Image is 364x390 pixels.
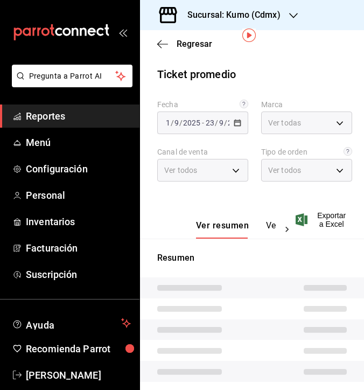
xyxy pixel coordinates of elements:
button: Pregunta a Parrot AI [12,65,132,87]
p: Resumen [157,252,347,264]
span: Inventarios [26,214,131,229]
span: Configuración [26,162,131,176]
label: Canal de venta [157,148,248,156]
label: Marca [261,101,352,108]
span: Reportes [26,109,131,123]
span: [PERSON_NAME] [26,368,131,382]
label: Fecha [157,101,248,108]
input: ---- [227,119,246,127]
span: Ayuda [26,317,117,330]
button: Ver resumen [196,220,249,239]
span: Personal [26,188,131,203]
button: Exportar a Excel [298,211,347,228]
span: Pregunta a Parrot AI [29,71,116,82]
span: Regresar [177,39,212,49]
span: Suscripción [26,267,131,282]
label: Tipo de orden [261,148,352,156]
input: -- [219,119,224,127]
button: Regresar [157,39,212,49]
span: Ver todos [164,165,197,176]
span: / [171,119,174,127]
span: Facturación [26,241,131,255]
input: -- [165,119,171,127]
div: Ticket promedio [157,66,236,82]
span: Ver todos [268,165,301,176]
input: -- [205,119,215,127]
svg: Información delimitada a máximo 62 días. [240,100,248,108]
span: Recomienda Parrot [26,342,131,356]
h3: Sucursal: Kumo (Cdmx) [179,9,281,22]
input: ---- [183,119,201,127]
button: open_drawer_menu [118,28,127,37]
svg: Todas las órdenes contabilizan 1 comensal a excepción de órdenes de mesa con comensales obligator... [344,147,352,156]
span: - [202,119,204,127]
button: Ver detalle [266,220,309,239]
span: / [215,119,218,127]
span: Menú [26,135,131,150]
span: Ver todas [268,117,301,128]
img: Tooltip marker [242,29,256,42]
span: / [224,119,227,127]
input: -- [174,119,179,127]
span: / [179,119,183,127]
a: Pregunta a Parrot AI [8,78,132,89]
div: navigation tabs [196,220,276,239]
